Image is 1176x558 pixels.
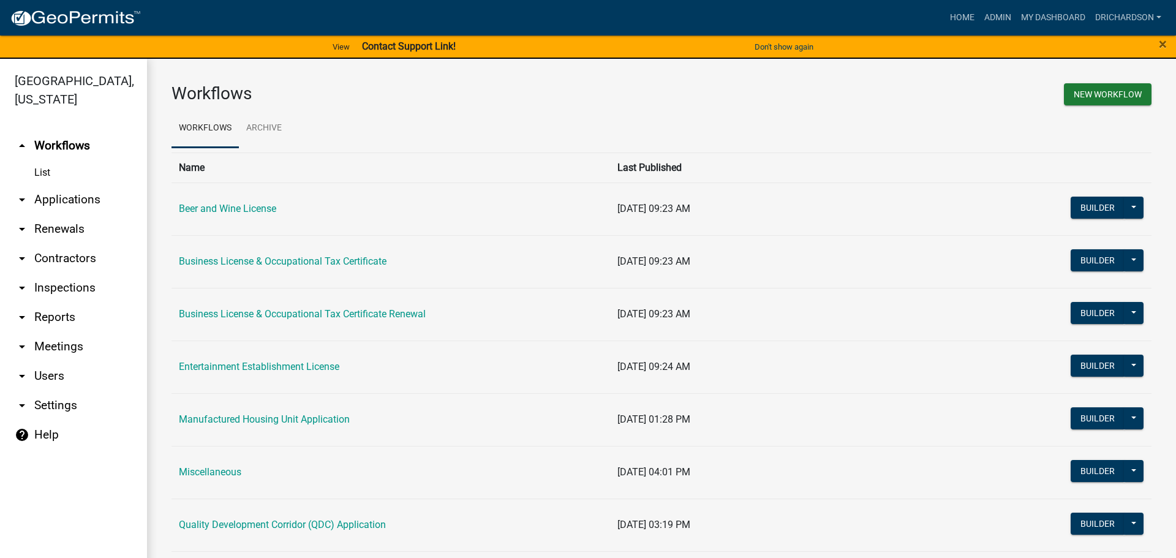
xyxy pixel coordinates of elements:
i: arrow_drop_down [15,222,29,236]
th: Last Published [610,153,1002,183]
span: [DATE] 04:01 PM [617,466,690,478]
i: arrow_drop_up [15,138,29,153]
a: Workflows [171,109,239,148]
span: [DATE] 09:23 AM [617,308,690,320]
a: drichardson [1090,6,1166,29]
a: View [328,37,355,57]
button: Builder [1071,407,1125,429]
a: Business License & Occupational Tax Certificate [179,255,386,267]
a: Entertainment Establishment License [179,361,339,372]
button: Builder [1071,460,1125,482]
i: arrow_drop_down [15,310,29,325]
a: Miscellaneous [179,466,241,478]
button: Builder [1071,302,1125,324]
span: [DATE] 01:28 PM [617,413,690,425]
button: Builder [1071,355,1125,377]
button: Builder [1071,513,1125,535]
a: Business License & Occupational Tax Certificate Renewal [179,308,426,320]
a: My Dashboard [1016,6,1090,29]
a: Manufactured Housing Unit Application [179,413,350,425]
a: Home [945,6,979,29]
a: Archive [239,109,289,148]
i: arrow_drop_down [15,339,29,354]
span: × [1159,36,1167,53]
span: [DATE] 09:23 AM [617,255,690,267]
strong: Contact Support Link! [362,40,456,52]
button: Builder [1071,197,1125,219]
i: arrow_drop_down [15,192,29,207]
a: Admin [979,6,1016,29]
a: Quality Development Corridor (QDC) Application [179,519,386,530]
i: arrow_drop_down [15,369,29,383]
i: arrow_drop_down [15,398,29,413]
button: Don't show again [750,37,818,57]
a: Beer and Wine License [179,203,276,214]
button: Close [1159,37,1167,51]
span: [DATE] 09:24 AM [617,361,690,372]
span: [DATE] 09:23 AM [617,203,690,214]
i: help [15,428,29,442]
span: [DATE] 03:19 PM [617,519,690,530]
i: arrow_drop_down [15,281,29,295]
th: Name [171,153,610,183]
button: New Workflow [1064,83,1151,105]
button: Builder [1071,249,1125,271]
h3: Workflows [171,83,652,104]
i: arrow_drop_down [15,251,29,266]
